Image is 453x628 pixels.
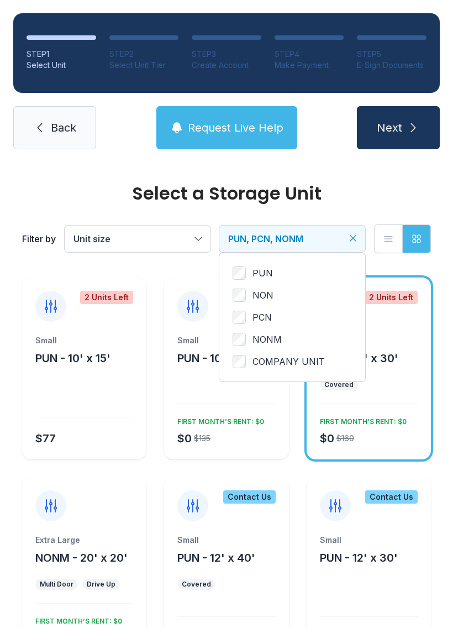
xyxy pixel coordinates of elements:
div: FIRST MONTH’S RENT: $0 [31,613,122,626]
div: 2 Units Left [365,291,418,304]
div: Contact Us [365,490,418,504]
div: Create Account [192,60,261,71]
div: STEP 4 [275,49,344,60]
input: PUN [233,266,246,280]
div: Multi Door [40,580,73,589]
input: COMPANY UNIT [233,355,246,368]
input: NON [233,289,246,302]
button: NONM - 20' x 20' [35,550,128,566]
button: PUN, PCN, NONM [219,226,365,252]
span: PUN - 12' x 30' [320,551,398,564]
span: PUN - 10' x 40' [177,352,256,365]
button: Unit size [65,226,210,252]
div: Contact Us [223,490,276,504]
div: $135 [194,433,210,444]
button: PUN - 12' x 30' [320,550,398,566]
div: Covered [182,580,211,589]
span: NONM [252,333,282,346]
button: PUN - 10' x 15' [35,350,110,366]
span: Request Live Help [188,120,283,135]
span: COMPANY UNIT [252,355,325,368]
div: $0 [177,431,192,446]
span: NONM - 20' x 20' [35,551,128,564]
span: Next [377,120,402,135]
button: PUN - 12' x 40' [177,550,255,566]
div: Select Unit Tier [109,60,179,71]
button: Clear filters [347,233,359,244]
div: $0 [320,431,334,446]
span: NON [252,289,273,302]
div: Small [320,535,418,546]
div: Covered [324,380,354,389]
button: PUN - 10' x 40' [177,350,256,366]
div: FIRST MONTH’S RENT: $0 [173,413,264,426]
div: Extra Large [35,535,133,546]
div: Select a Storage Unit [22,185,431,202]
input: PCN [233,311,246,324]
div: STEP 2 [109,49,179,60]
div: FIRST MONTH’S RENT: $0 [315,413,407,426]
span: Back [51,120,76,135]
div: Extra Large [320,335,418,346]
span: PUN - 12' x 40' [177,551,255,564]
span: PUN - 10' x 15' [35,352,110,365]
div: Small [177,535,275,546]
div: STEP 3 [192,49,261,60]
div: Filter by [22,232,56,245]
span: PUN [252,266,273,280]
span: PUN, PCN, NONM [228,233,303,244]
div: E-Sign Documents [357,60,426,71]
div: Make Payment [275,60,344,71]
div: Drive Up [87,580,115,589]
input: NONM [233,333,246,346]
div: STEP 5 [357,49,426,60]
div: Select Unit [27,60,96,71]
div: 2 Units Left [80,291,133,304]
div: STEP 1 [27,49,96,60]
div: $160 [336,433,354,444]
span: PCN [252,311,272,324]
div: Small [35,335,133,346]
div: Small [177,335,275,346]
span: Unit size [73,233,110,244]
div: $77 [35,431,56,446]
